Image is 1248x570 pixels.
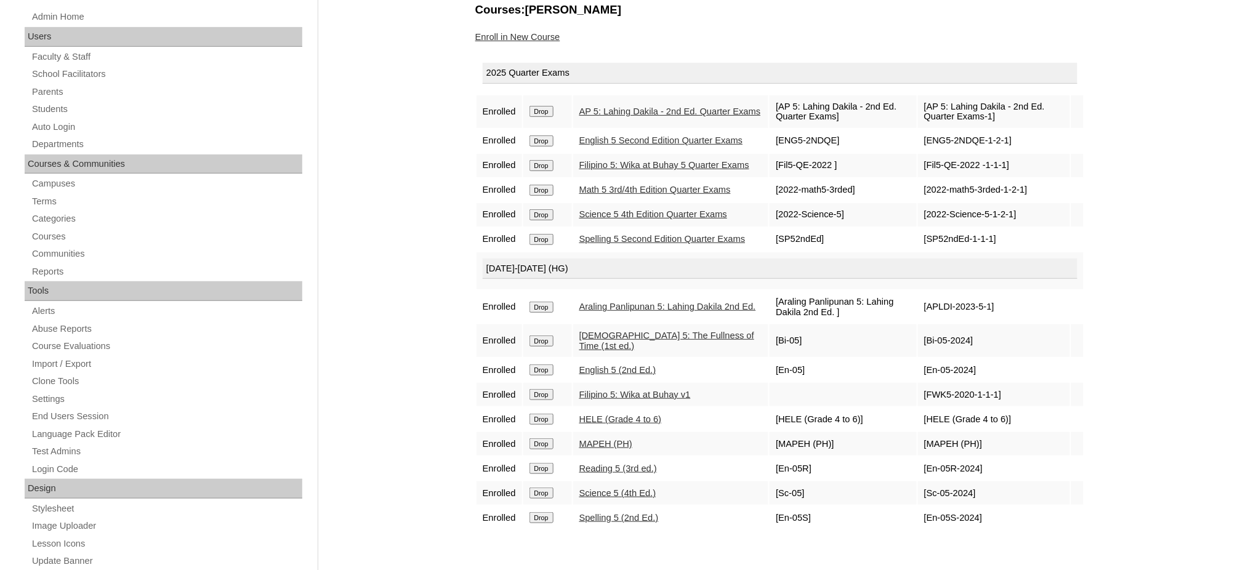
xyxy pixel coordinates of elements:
a: Faculty & Staff [31,49,302,65]
a: Test Admins [31,444,302,459]
a: Settings [31,391,302,407]
a: Alerts [31,303,302,319]
a: Courses [31,229,302,244]
a: Spelling 5 Second Edition Quarter Exams [579,234,746,244]
td: Enrolled [477,203,522,227]
input: Drop [529,364,554,375]
input: Drop [529,160,554,171]
div: Courses & Communities [25,155,302,174]
td: [2022-Science-5-1-2-1] [918,203,1070,227]
td: Enrolled [477,179,522,202]
td: [En-05R] [770,457,917,480]
td: [2022-Science-5] [770,203,917,227]
a: HELE (Grade 4 to 6) [579,414,662,424]
td: [APLDI-2023-5-1] [918,291,1070,323]
input: Drop [529,389,554,400]
td: Enrolled [477,481,522,505]
input: Drop [529,488,554,499]
input: Drop [529,135,554,147]
div: 2025 Quarter Exams [483,63,1077,84]
a: Categories [31,211,302,227]
td: [Fil5-QE-2022 -1-1-1] [918,154,1070,177]
a: Course Evaluations [31,339,302,354]
td: [Fil5-QE-2022 ] [770,154,917,177]
td: [ENG5-2NDQE] [770,129,917,153]
td: [2022-math5-3rded-1-2-1] [918,179,1070,202]
input: Drop [529,438,554,449]
td: [FWK5-2020-1-1-1] [918,383,1070,406]
a: Filipino 5: Wika at Buhay v1 [579,390,691,399]
td: [AP 5: Lahing Dakila - 2nd Ed. Quarter Exams] [770,95,917,128]
div: [DATE]-[DATE] (HG) [483,259,1077,279]
td: [2022-math5-3rded] [770,179,917,202]
td: [En-05S-2024] [918,506,1070,529]
td: [En-05S] [770,506,917,529]
a: Math 5 3rd/4th Edition Quarter Exams [579,185,731,195]
a: Admin Home [31,9,302,25]
a: Science 5 (4th Ed.) [579,488,656,498]
a: MAPEH (PH) [579,439,632,449]
td: [En-05-2024] [918,358,1070,382]
td: [HELE (Grade 4 to 6)] [770,407,917,431]
td: Enrolled [477,432,522,456]
div: Users [25,27,302,47]
td: [Bi-05] [770,324,917,357]
div: Design [25,479,302,499]
input: Drop [529,234,554,245]
a: Stylesheet [31,501,302,516]
td: [Bi-05-2024] [918,324,1070,357]
input: Drop [529,302,554,313]
td: Enrolled [477,154,522,177]
a: Abuse Reports [31,321,302,337]
a: Communities [31,246,302,262]
td: [En-05] [770,358,917,382]
td: Enrolled [477,95,522,128]
a: Parents [31,84,302,100]
td: Enrolled [477,506,522,529]
input: Drop [529,209,554,220]
a: Clone Tools [31,374,302,389]
div: Tools [25,281,302,301]
td: Enrolled [477,358,522,382]
a: Araling Panlipunan 5: Lahing Dakila 2nd Ed. [579,302,756,311]
td: Enrolled [477,324,522,357]
td: Enrolled [477,407,522,431]
a: English 5 Second Edition Quarter Exams [579,135,743,145]
td: [Sc-05-2024] [918,481,1070,505]
a: Login Code [31,462,302,477]
td: Enrolled [477,129,522,153]
td: [En-05R-2024] [918,457,1070,480]
a: Reading 5 (3rd ed.) [579,464,657,473]
a: Reports [31,264,302,279]
a: English 5 (2nd Ed.) [579,365,656,375]
a: Enroll in New Course [475,32,560,42]
a: Auto Login [31,119,302,135]
a: AP 5: Lahing Dakila - 2nd Ed. Quarter Exams [579,106,761,116]
a: Lesson Icons [31,536,302,552]
input: Drop [529,335,554,347]
input: Drop [529,463,554,474]
input: Drop [529,106,554,117]
td: [Sc-05] [770,481,917,505]
a: Science 5 4th Edition Quarter Exams [579,209,727,219]
td: [MAPEH (PH)] [918,432,1070,456]
td: [AP 5: Lahing Dakila - 2nd Ed. Quarter Exams-1] [918,95,1070,128]
a: Import / Export [31,356,302,372]
td: [Araling Panlipunan 5: Lahing Dakila 2nd Ed. ] [770,291,917,323]
input: Drop [529,185,554,196]
td: Enrolled [477,383,522,406]
a: [DEMOGRAPHIC_DATA] 5: The Fullness of Time (1st ed.) [579,331,754,351]
input: Drop [529,414,554,425]
a: Image Uploader [31,518,302,534]
a: Update Banner [31,553,302,569]
a: End Users Session [31,409,302,424]
input: Drop [529,512,554,523]
td: [SP52ndEd-1-1-1] [918,228,1070,251]
a: School Facilitators [31,66,302,82]
a: Terms [31,194,302,209]
h3: Courses:[PERSON_NAME] [475,2,1085,18]
a: Campuses [31,176,302,191]
a: Students [31,102,302,117]
td: [SP52ndEd] [770,228,917,251]
a: Departments [31,137,302,152]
